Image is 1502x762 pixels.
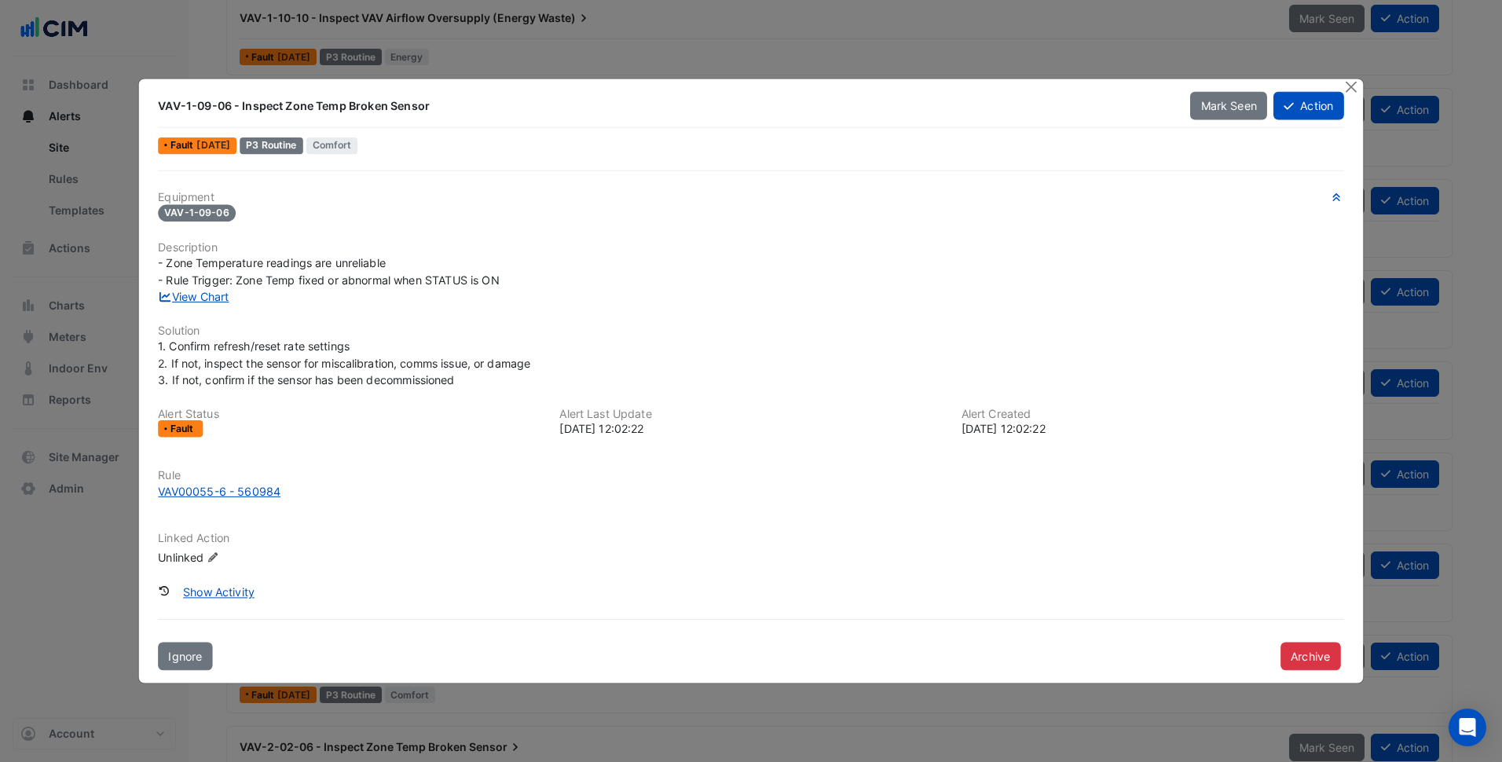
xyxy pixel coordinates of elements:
span: Fault [170,141,197,150]
h6: Solution [158,324,1343,337]
div: Unlinked [158,548,350,566]
span: Comfort [306,137,358,154]
button: Mark Seen [1191,92,1268,120]
div: VAV-1-09-06 - Inspect Zone Temp Broken Sensor [158,98,1171,114]
button: Show Activity [173,578,265,606]
a: View Chart [158,289,229,302]
h6: Equipment [158,190,1343,203]
button: Close [1343,79,1360,95]
div: P3 Routine [240,137,303,154]
a: VAV00055-6 - 560984 [158,483,1343,500]
h6: Linked Action [158,532,1343,545]
div: [DATE] 12:02:22 [962,420,1344,437]
span: 1. Confirm refresh/reset rate settings 2. If not, inspect the sensor for miscalibration, comms is... [158,339,530,386]
span: Mark Seen [1201,99,1257,112]
div: VAV00055-6 - 560984 [158,483,280,500]
span: VAV-1-09-06 [158,205,236,222]
button: Ignore [158,643,212,671]
fa-icon: Edit Linked Action [207,551,220,563]
h6: Alert Status [158,407,540,420]
button: Archive [1280,643,1341,671]
h6: Alert Created [962,407,1344,420]
div: Open Intercom Messenger [1449,709,1486,746]
div: [DATE] 12:02:22 [560,420,943,437]
h6: Alert Last Update [560,407,943,420]
h6: Description [158,240,1343,254]
span: Ignore [169,650,203,663]
span: Thu 10-Jul-2025 14:02 AEST [197,139,231,151]
span: - Zone Temperature readings are unreliable - Rule Trigger: Zone Temp fixed or abnormal when STATU... [158,256,500,287]
span: Fault [170,424,197,434]
h6: Rule [158,470,1343,483]
button: Action [1274,92,1344,120]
